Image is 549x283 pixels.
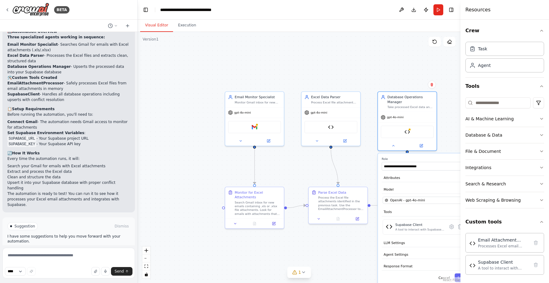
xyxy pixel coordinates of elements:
button: Tools [465,78,544,95]
strong: Database Operations Manager [7,64,71,69]
div: Monitor for Excel Attachments [235,190,281,200]
button: Cancel [436,273,452,282]
button: zoom in [142,246,150,254]
img: Gmail [252,124,258,130]
g: Edge from 0e2176d4-3005-49cc-8b19-69dd04f61f54 to e45fa0bc-a37a-41a9-b529-c697eda7d4df [370,203,389,208]
button: Response Format [382,262,469,271]
span: gpt-4o-mini [234,111,251,114]
div: Parse Excel Data [318,190,346,195]
button: Custom tools [465,213,544,231]
span: Send [115,269,124,274]
button: Agent Settings [382,250,469,259]
label: Role [382,157,469,161]
img: Logo [12,3,49,17]
button: Delete tool [531,238,540,247]
p: I have some suggestions to help you move forward with your automation. [7,234,130,244]
strong: Excel Data Parser [7,53,44,58]
a: React Flow attribution [443,278,460,282]
div: Email Monitor Specialist [235,95,281,100]
button: Dismiss [113,223,130,229]
button: toggle interactivity [142,270,150,278]
button: AI & Machine Learning [465,111,544,127]
h2: 📋 [7,106,130,112]
span: LLM Settings [384,240,405,245]
div: Excel Data ParserProcess Excel file attachments from emails, extract specific data columns, and t... [301,91,361,146]
button: Configure tool [447,223,456,231]
h2: 🛠️ [7,75,130,80]
img: Supabase Client [404,129,410,135]
div: Excel Data Parser [311,95,357,100]
strong: Email Monitor Specialist [7,42,58,47]
div: Email Monitor SpecialistMonitor Gmail inbox for new emails containing .xls or .xlsx file attachme... [225,91,284,146]
button: Switch to previous chat [105,22,120,29]
button: Open in side panel [266,221,282,227]
div: Task [478,46,487,52]
span: Response Format [384,264,413,269]
img: Supabase Client [469,262,476,269]
div: Version 1 [143,37,159,42]
h2: 🔄 [7,150,130,156]
p: The automation is ready to test! You can run it to see how it processes your Excel email attachme... [7,191,130,207]
div: Process Excel file attachments from emails, extract specific data columns, and transform the data... [311,100,357,104]
div: File & Document [465,148,501,154]
div: Monitor for Excel AttachmentsSearch Gmail inbox for new emails containing .xls or .xlsx file atta... [225,187,284,229]
g: Edge from d6101654-3433-4263-a680-f3067e4520ff to 7286b052-3278-4431-babd-655936eaa51c [252,149,257,184]
code: SUPABASE_URL [7,136,36,141]
strong: EmailAttachmentProcessor [7,81,64,85]
span: Model [384,187,394,192]
div: Web Scraping & Browsing [465,197,521,203]
strong: Three specialized agents working in sequence: [7,35,105,39]
button: File & Document [465,143,544,159]
div: Search & Research [465,181,506,187]
h4: Resources [465,6,491,14]
img: Email Attachment Processor [328,124,334,130]
span: OpenAI - gpt-4o-mini [390,198,425,203]
li: - The automation needs Gmail access to monitor for attachments [7,119,130,130]
strong: Connect Gmail [7,120,38,124]
button: Improve this prompt [27,267,36,276]
div: Database & Data [465,132,502,138]
img: Email Attachment Processor [469,240,476,246]
div: A tool to interact with Supabase database via REST API. Supports insert, upsert, and select opera... [478,266,529,271]
div: AI & Machine Learning [465,116,514,122]
nav: breadcrumb [160,7,229,13]
span: Agent Settings [384,252,408,257]
g: Edge from 1ea1a5c2-fbb5-46f7-9cfa-090574b95693 to 0e2176d4-3005-49cc-8b19-69dd04f61f54 [329,149,341,184]
span: Tools [384,210,392,215]
li: Upsert it into your Supabase database with proper conflict handling [7,180,130,191]
code: SUPABASE_KEY [7,141,36,147]
div: Integrations [465,165,491,171]
button: Delete tool [456,223,464,231]
div: Crew [465,39,544,77]
strong: Setup Requirements [12,107,55,111]
div: Take processed Excel data and upsert it into the Supabase database, ensuring data integrity and h... [387,105,434,109]
div: Email Attachment Processor [478,237,529,243]
button: No output available [244,221,265,227]
button: Open in side panel [331,138,358,144]
strong: SupabaseClient [7,92,40,96]
button: Crew [465,22,544,39]
li: - Searches Gmail for emails with Excel attachments (.xls/.xlsx) [7,42,130,53]
li: - Upserts the processed data into your Supabase database [7,64,130,75]
div: Processes Excel email attachments from base64 encoded content, extracts and cleans data, and retu... [478,244,529,249]
li: Search your Gmail for emails with Excel attachments [7,163,130,169]
div: React Flow controls [142,246,150,278]
button: No output available [328,216,348,222]
div: Supabase Client [395,223,444,227]
g: Edge from 7286b052-3278-4431-babd-655936eaa51c to 0e2176d4-3005-49cc-8b19-69dd04f61f54 [287,203,306,210]
div: Supabase Client [478,259,529,265]
button: Start a new chat [123,22,132,29]
button: Model [382,185,469,194]
span: Attributes [384,175,400,180]
button: Integrations [465,160,544,176]
button: fit view [142,262,150,270]
div: Database Operations Manager [387,95,434,104]
button: Open in side panel [255,138,282,144]
strong: Set Supabase Environment Variables [7,131,84,135]
button: Open in side panel [349,216,365,222]
button: Upload files [91,267,100,276]
div: Monitor Gmail inbox for new emails containing .xls or .xlsx file attachments and extract the atta... [235,100,281,104]
button: 1 [287,267,311,278]
li: - Safely processes Excel files from email attachments in memory [7,80,130,91]
button: Send [111,267,132,276]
